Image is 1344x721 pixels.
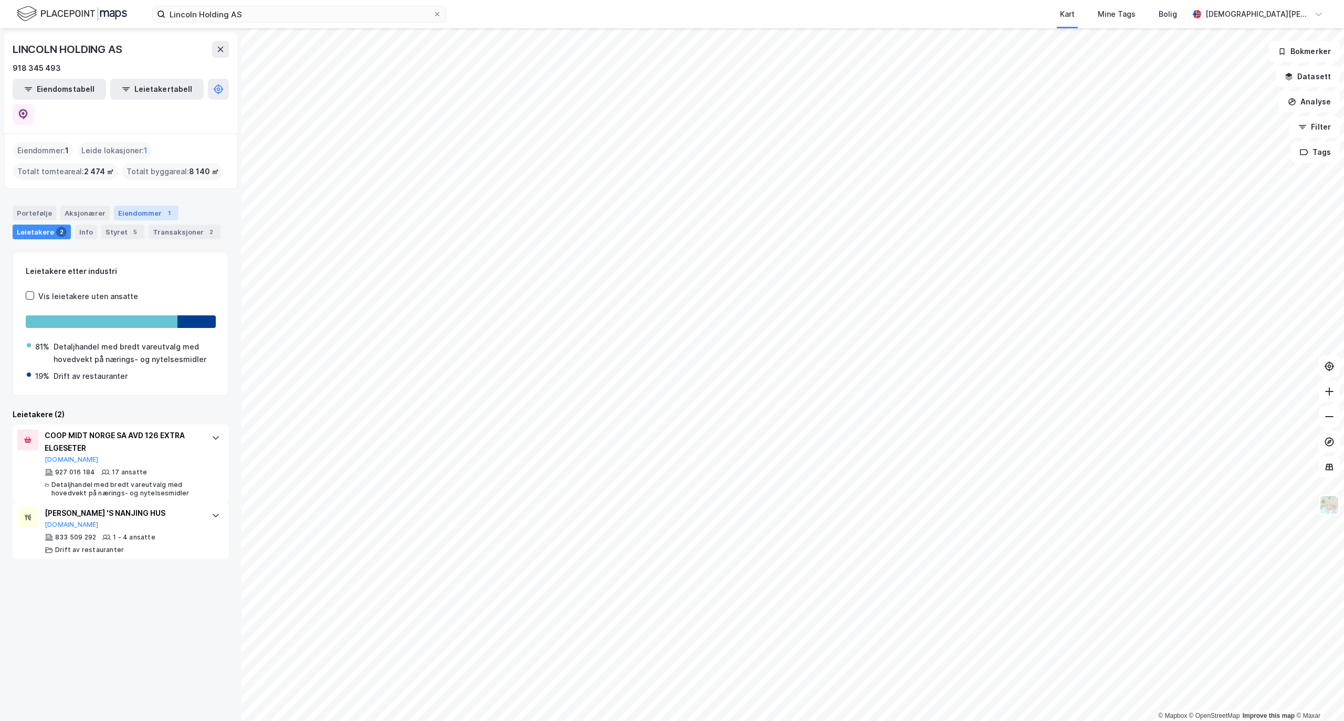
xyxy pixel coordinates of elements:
[164,208,174,218] div: 1
[1291,142,1340,163] button: Tags
[144,144,148,157] span: 1
[13,62,61,75] div: 918 345 493
[1189,712,1240,719] a: OpenStreetMap
[165,6,433,22] input: Søk på adresse, matrikkel, gårdeiere, leietakere eller personer
[45,455,99,464] button: [DOMAIN_NAME]
[1269,41,1340,62] button: Bokmerker
[13,408,229,421] div: Leietakere (2)
[189,165,219,178] span: 8 140 ㎡
[38,290,138,303] div: Vis leietakere uten ansatte
[35,341,49,353] div: 81%
[26,265,216,278] div: Leietakere etter industri
[130,227,140,237] div: 5
[114,206,178,220] div: Eiendommer
[55,468,95,476] div: 927 016 184
[56,227,67,237] div: 2
[45,521,99,529] button: [DOMAIN_NAME]
[110,79,204,100] button: Leietakertabell
[1158,712,1187,719] a: Mapbox
[1243,712,1295,719] a: Improve this map
[45,429,201,454] div: COOP MIDT NORGE SA AVD 126 EXTRA ELGESETER
[149,225,220,239] div: Transaksjoner
[1319,495,1339,515] img: Z
[1291,671,1344,721] iframe: Chat Widget
[13,142,73,159] div: Eiendommer :
[1098,8,1136,20] div: Mine Tags
[77,142,152,159] div: Leide lokasjoner :
[1060,8,1075,20] div: Kart
[122,163,223,180] div: Totalt byggareal :
[113,533,155,542] div: 1 - 4 ansatte
[1276,66,1340,87] button: Datasett
[112,468,147,476] div: 17 ansatte
[1205,8,1310,20] div: [DEMOGRAPHIC_DATA][PERSON_NAME]
[55,533,96,542] div: 833 509 292
[1289,116,1340,137] button: Filter
[54,341,215,366] div: Detaljhandel med bredt vareutvalg med hovedvekt på nærings- og nytelsesmidler
[60,206,110,220] div: Aksjonærer
[13,79,106,100] button: Eiendomstabell
[101,225,144,239] div: Styret
[1159,8,1177,20] div: Bolig
[45,507,201,519] div: [PERSON_NAME] 'S NANJING HUS
[55,546,124,554] div: Drift av restauranter
[1279,91,1340,112] button: Analyse
[65,144,69,157] span: 1
[13,41,124,58] div: LINCOLN HOLDING AS
[206,227,216,237] div: 2
[13,163,118,180] div: Totalt tomteareal :
[17,5,127,23] img: logo.f888ab2527a4732fd821a326f86c7f29.svg
[51,481,201,497] div: Detaljhandel med bredt vareutvalg med hovedvekt på nærings- og nytelsesmidler
[13,206,56,220] div: Portefølje
[54,370,128,383] div: Drift av restauranter
[1291,671,1344,721] div: Kontrollprogram for chat
[75,225,97,239] div: Info
[13,225,71,239] div: Leietakere
[35,370,49,383] div: 19%
[84,165,114,178] span: 2 474 ㎡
